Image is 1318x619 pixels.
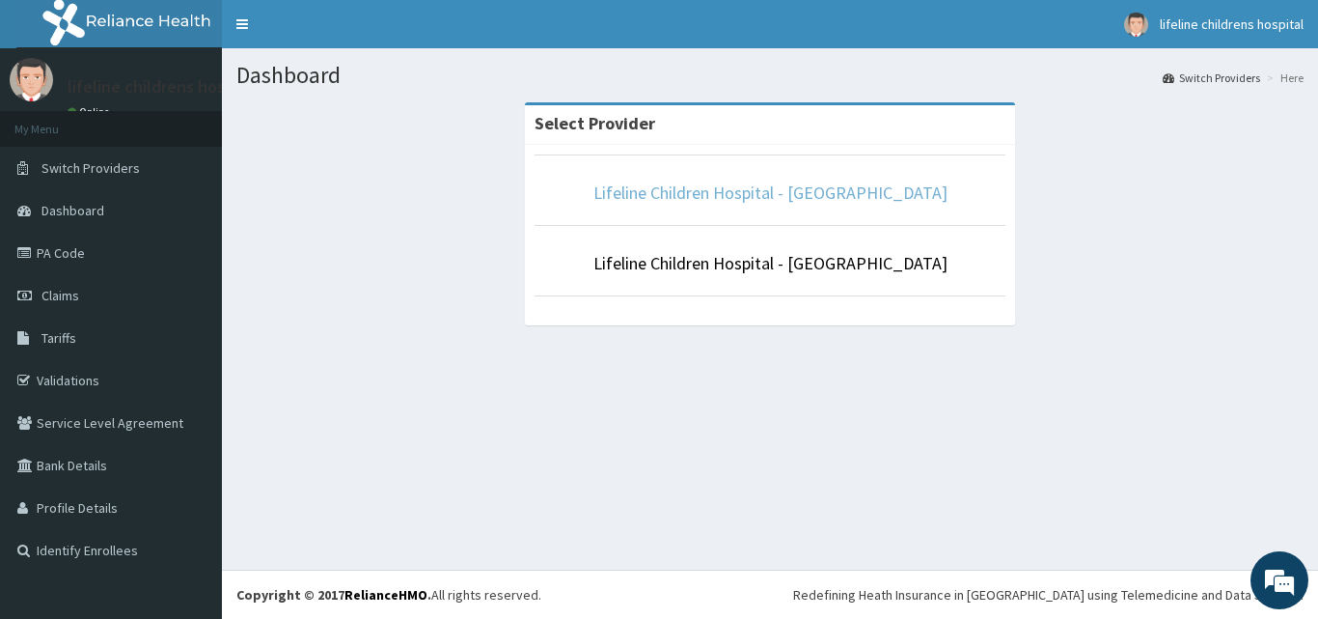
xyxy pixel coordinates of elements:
strong: Copyright © 2017 . [236,586,431,604]
a: Online [68,105,114,119]
li: Here [1262,70,1304,86]
a: Lifeline Children Hospital - [GEOGRAPHIC_DATA] [593,182,947,204]
span: Dashboard [41,202,104,219]
img: User Image [1124,13,1148,37]
a: RelianceHMO [344,586,427,604]
strong: Select Provider [535,112,655,134]
h1: Dashboard [236,63,1304,88]
footer: All rights reserved. [222,570,1318,619]
span: Switch Providers [41,159,140,177]
span: Tariffs [41,329,76,347]
span: Claims [41,287,79,304]
span: lifeline childrens hospital [1160,15,1304,33]
a: Lifeline Children Hospital - [GEOGRAPHIC_DATA] [593,252,947,274]
div: Redefining Heath Insurance in [GEOGRAPHIC_DATA] using Telemedicine and Data Science! [793,585,1304,605]
p: lifeline childrens hospital [68,78,260,96]
img: User Image [10,58,53,101]
a: Switch Providers [1163,70,1260,86]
